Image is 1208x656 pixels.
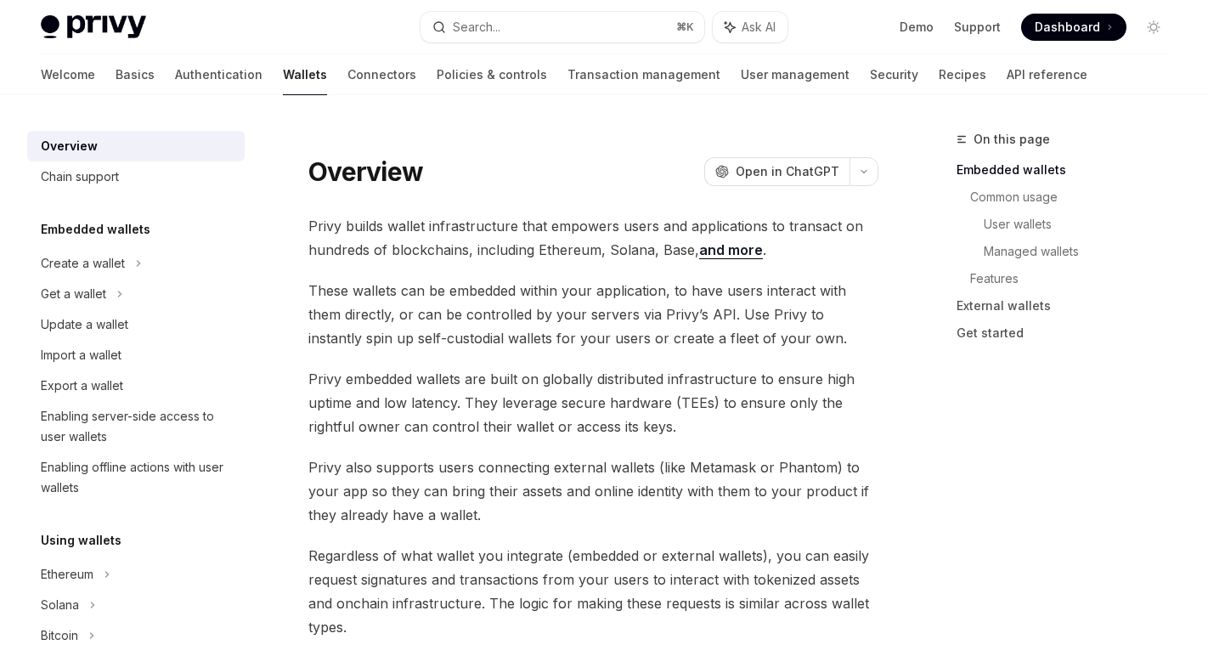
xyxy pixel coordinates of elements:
span: Privy embedded wallets are built on globally distributed infrastructure to ensure high uptime and... [308,367,878,438]
button: Toggle dark mode [1140,14,1167,41]
div: Bitcoin [41,625,78,646]
a: Demo [900,19,934,36]
a: External wallets [957,292,1181,320]
a: Wallets [283,54,327,95]
a: Transaction management [567,54,720,95]
div: Enabling server-side access to user wallets [41,406,234,447]
a: Authentication [175,54,262,95]
h5: Using wallets [41,530,121,551]
div: Ethereum [41,564,93,585]
a: Embedded wallets [957,156,1181,184]
div: Get a wallet [41,284,106,304]
button: Search...⌘K [421,12,703,42]
div: Export a wallet [41,376,123,396]
img: light logo [41,15,146,39]
div: Solana [41,595,79,615]
a: Get started [957,320,1181,347]
a: Enabling server-side access to user wallets [27,401,245,452]
span: These wallets can be embedded within your application, to have users interact with them directly,... [308,279,878,350]
a: Features [970,265,1181,292]
a: Export a wallet [27,370,245,401]
a: Enabling offline actions with user wallets [27,452,245,503]
span: Open in ChatGPT [736,163,839,180]
a: User management [741,54,850,95]
h1: Overview [308,156,423,187]
a: Security [870,54,918,95]
div: Chain support [41,167,119,187]
h5: Embedded wallets [41,219,150,240]
a: Connectors [347,54,416,95]
div: Update a wallet [41,314,128,335]
span: ⌘ K [676,20,694,34]
a: Chain support [27,161,245,192]
a: Dashboard [1021,14,1126,41]
a: API reference [1007,54,1087,95]
span: On this page [974,129,1050,150]
div: Create a wallet [41,253,125,274]
a: Managed wallets [984,238,1181,265]
div: Enabling offline actions with user wallets [41,457,234,498]
a: Welcome [41,54,95,95]
span: Dashboard [1035,19,1100,36]
span: Regardless of what wallet you integrate (embedded or external wallets), you can easily request si... [308,544,878,639]
a: Import a wallet [27,340,245,370]
a: Update a wallet [27,309,245,340]
a: and more [699,241,763,259]
a: Common usage [970,184,1181,211]
div: Search... [453,17,500,37]
span: Privy builds wallet infrastructure that empowers users and applications to transact on hundreds o... [308,214,878,262]
a: Overview [27,131,245,161]
button: Open in ChatGPT [704,157,850,186]
a: Basics [116,54,155,95]
a: Policies & controls [437,54,547,95]
button: Ask AI [713,12,787,42]
div: Import a wallet [41,345,121,365]
span: Privy also supports users connecting external wallets (like Metamask or Phantom) to your app so t... [308,455,878,527]
div: Overview [41,136,98,156]
a: Recipes [939,54,986,95]
a: User wallets [984,211,1181,238]
a: Support [954,19,1001,36]
span: Ask AI [742,19,776,36]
